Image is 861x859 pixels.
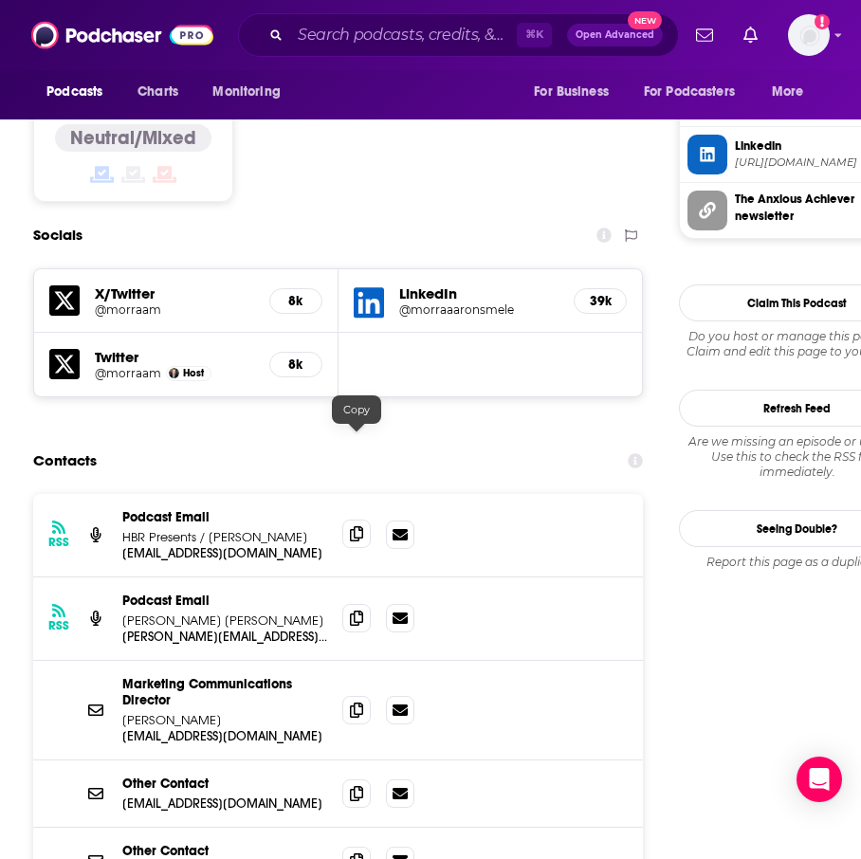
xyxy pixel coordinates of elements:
div: Copy [332,395,381,424]
h2: Contacts [33,443,97,479]
span: New [628,11,662,29]
button: open menu [33,74,127,110]
a: @morraam [95,302,254,317]
h5: Twitter [95,348,254,366]
span: For Business [534,79,609,105]
a: @morraam [95,366,161,380]
p: Podcast Email [122,509,327,525]
h3: RSS [48,618,69,633]
h5: 8k [285,293,306,309]
h5: @morraaaronsmele [399,302,536,317]
button: open menu [759,74,828,110]
span: Host [183,367,204,379]
p: [PERSON_NAME] [122,712,327,728]
span: Logged in as shcarlos [788,14,830,56]
p: [PERSON_NAME] [PERSON_NAME] [122,612,327,629]
p: Marketing Communications Director [122,676,327,708]
p: [EMAIL_ADDRESS][DOMAIN_NAME] [122,545,327,561]
span: Charts [137,79,178,105]
img: User Profile [788,14,830,56]
h5: 8k [285,356,306,373]
button: Open AdvancedNew [567,24,663,46]
p: [PERSON_NAME][EMAIL_ADDRESS][DOMAIN_NAME] [122,629,327,645]
h5: 39k [590,293,611,309]
button: open menu [199,74,304,110]
p: [EMAIL_ADDRESS][DOMAIN_NAME] [122,795,327,812]
h5: X/Twitter [95,284,254,302]
button: Show profile menu [788,14,830,56]
img: Podchaser - Follow, Share and Rate Podcasts [31,17,213,53]
span: More [772,79,804,105]
p: HBR Presents / [PERSON_NAME] [122,529,327,545]
span: Open Advanced [576,30,654,40]
p: Other Contact [122,843,327,859]
button: open menu [521,74,632,110]
span: Monitoring [212,79,280,105]
p: Podcast Email [122,593,327,609]
span: Podcasts [46,79,102,105]
h5: @morraam [95,302,231,317]
span: ⌘ K [517,23,552,47]
a: Show notifications dropdown [688,19,721,51]
svg: Add a profile image [815,14,830,29]
h2: Socials [33,217,82,253]
h5: LinkedIn [399,284,559,302]
h4: Neutral/Mixed [70,126,196,150]
a: Charts [125,74,190,110]
div: Open Intercom Messenger [797,757,842,802]
span: For Podcasters [644,79,735,105]
p: [EMAIL_ADDRESS][DOMAIN_NAME] [122,728,327,744]
div: Search podcasts, credits, & more... [238,13,679,57]
img: Morra Aarons -Mele [169,368,179,378]
a: @morraaaronsmele [399,302,559,317]
button: open menu [632,74,762,110]
input: Search podcasts, credits, & more... [290,20,517,50]
p: Other Contact [122,776,327,792]
a: Show notifications dropdown [736,19,765,51]
h3: RSS [48,535,69,550]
